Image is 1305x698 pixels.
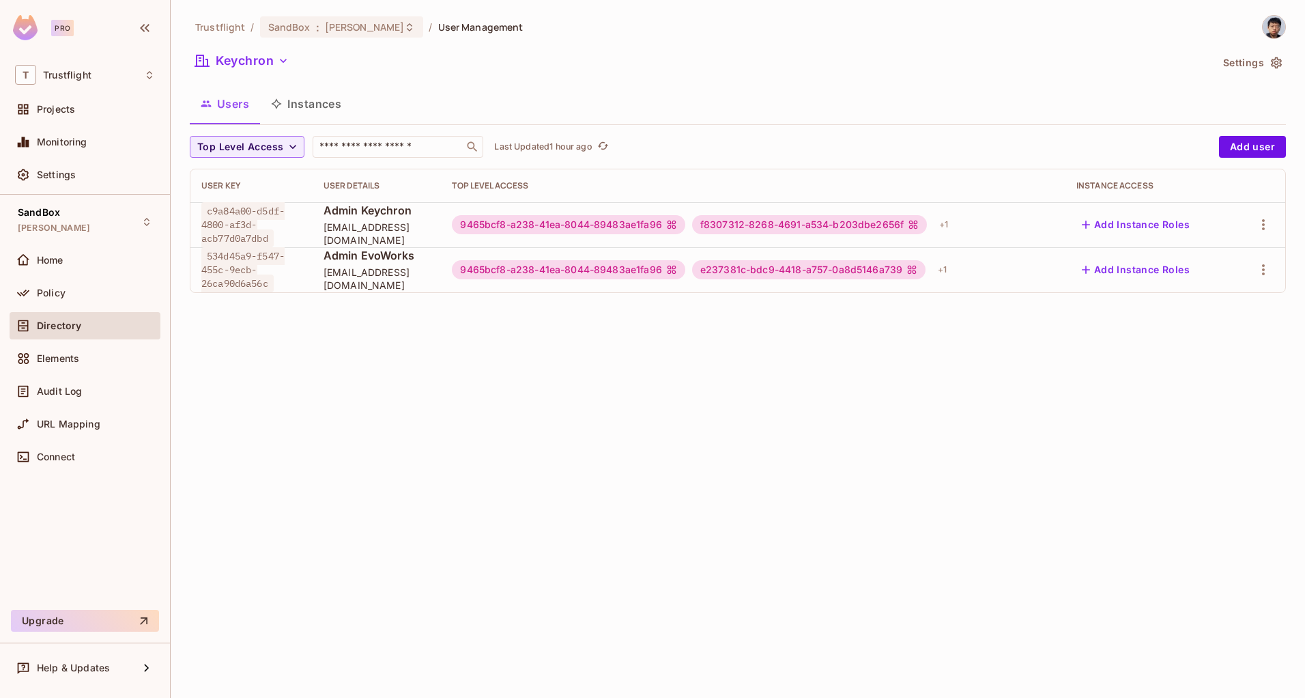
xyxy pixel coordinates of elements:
li: / [250,20,254,33]
span: c9a84a00-d5df-4800-af3d-acb77d0a7dbd [201,202,285,247]
div: 9465bcf8-a238-41ea-8044-89483ae1fa96 [452,260,685,279]
div: e237381c-bdc9-4418-a757-0a8d5146a739 [692,260,926,279]
span: Settings [37,169,76,180]
button: Add Instance Roles [1076,214,1195,236]
div: Top Level Access [452,180,1054,191]
span: 534d45a9-f547-455c-9ecb-26ca90d6a56c [201,247,285,292]
li: / [429,20,432,33]
span: Connect [37,451,75,462]
button: Add user [1219,136,1286,158]
button: Keychron [190,50,294,72]
button: refresh [595,139,612,155]
button: Upgrade [11,610,159,632]
button: Add Instance Roles [1076,259,1195,281]
span: URL Mapping [37,419,100,430]
span: Directory [37,320,81,331]
span: Admin Keychron [324,203,431,218]
span: T [15,65,36,85]
span: : [315,22,320,33]
button: Settings [1218,52,1286,74]
button: Users [190,87,260,121]
span: Projects [37,104,75,115]
div: f8307312-8268-4691-a534-b203dbe2656f [692,215,927,234]
span: Help & Updates [37,662,110,673]
button: Instances [260,87,352,121]
span: [PERSON_NAME] [18,223,90,234]
div: Pro [51,20,74,36]
span: Top Level Access [197,139,283,156]
div: Instance Access [1076,180,1222,191]
div: User Key [201,180,302,191]
span: the active workspace [195,20,245,33]
button: Top Level Access [190,136,304,158]
p: Last Updated 1 hour ago [494,141,592,152]
span: Click to refresh data [592,139,612,155]
img: SReyMgAAAABJRU5ErkJggg== [13,15,38,40]
span: [EMAIL_ADDRESS][DOMAIN_NAME] [324,221,431,247]
span: Workspace: Trustflight [43,70,91,81]
span: Home [37,255,63,266]
span: [EMAIL_ADDRESS][DOMAIN_NAME] [324,266,431,292]
span: [PERSON_NAME] [325,20,405,33]
div: 9465bcf8-a238-41ea-8044-89483ae1fa96 [452,215,685,234]
span: Audit Log [37,386,82,397]
div: User Details [324,180,431,191]
span: SandBox [268,20,311,33]
div: + 1 [934,214,953,236]
span: Policy [37,288,66,298]
span: Admin EvoWorks [324,248,431,263]
span: SandBox [18,207,60,218]
span: Monitoring [37,137,87,148]
span: refresh [597,140,609,154]
img: Alexander Ip [1263,16,1285,38]
span: Elements [37,353,79,364]
span: User Management [438,20,524,33]
div: + 1 [932,259,952,281]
